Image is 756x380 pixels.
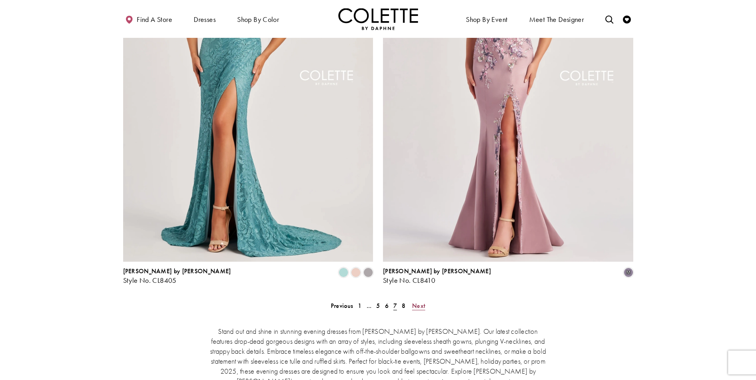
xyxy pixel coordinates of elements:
i: Sea Glass [339,268,348,277]
a: 5 [374,300,382,311]
img: Colette by Daphne [338,8,418,30]
a: Find a store [123,8,174,30]
span: [PERSON_NAME] by [PERSON_NAME] [123,267,231,275]
a: 1 [355,300,364,311]
span: Shop by color [237,16,279,24]
span: 7 [393,302,397,310]
span: Style No. CL8410 [383,276,435,285]
span: 8 [402,302,405,310]
span: [PERSON_NAME] by [PERSON_NAME] [383,267,491,275]
span: Meet the designer [529,16,584,24]
span: Shop By Event [466,16,507,24]
i: Smoke [363,268,373,277]
a: 8 [399,300,408,311]
span: 5 [376,302,380,310]
span: Previous [331,302,353,310]
span: ... [367,302,372,310]
a: 6 [383,300,391,311]
span: 1 [358,302,361,310]
a: Prev Page [328,300,355,311]
span: Shop by color [235,8,281,30]
i: Dusty Lilac/Multi [624,268,633,277]
span: Find a store [137,16,172,24]
a: Meet the designer [527,8,586,30]
span: Shop By Event [464,8,509,30]
span: Current page [391,300,399,311]
span: 6 [385,302,389,310]
a: Next Page [410,300,428,311]
span: Style No. CL8405 [123,276,177,285]
i: Rose [351,268,361,277]
a: ... [364,300,374,311]
a: Check Wishlist [621,8,633,30]
a: Toggle search [603,8,615,30]
a: Visit Home Page [338,8,418,30]
span: Dresses [194,16,216,24]
span: Next [412,302,425,310]
div: Colette by Daphne Style No. CL8405 [123,268,231,284]
span: Dresses [192,8,218,30]
div: Colette by Daphne Style No. CL8410 [383,268,491,284]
